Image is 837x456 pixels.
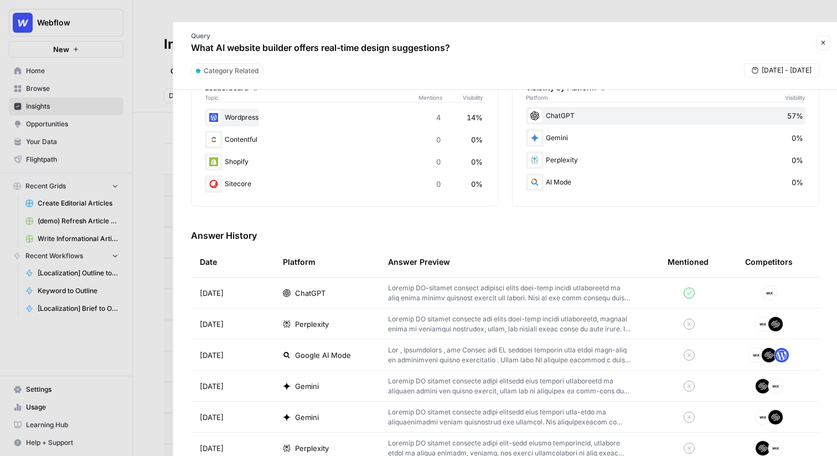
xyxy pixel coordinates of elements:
div: Perplexity [526,151,806,169]
div: Contentful [205,131,485,148]
span: ChatGPT [295,288,325,299]
button: [DATE] - [DATE] [744,63,819,78]
img: onsbemoa9sjln5gpq3z6gl4wfdvr [755,378,771,394]
div: Date [200,247,217,277]
div: Gemini [526,129,806,147]
img: i4x52ilb2nzb0yhdjpwfqj6p8htt [768,378,783,394]
p: Loremip DO sitamet consecte adipi elitsedd eius tempori utla-etdo ma aliquaenimadmi veniam quisno... [388,407,632,427]
span: [DATE] [200,381,224,392]
img: nkwbr8leobsn7sltvelb09papgu0 [207,177,220,191]
img: 2ud796hvc3gw7qwjscn75txc5abr [207,133,220,146]
div: ChatGPT [526,107,806,125]
div: Answer Preview [388,247,650,277]
div: Mentioned [668,247,709,277]
span: Topic [205,93,418,102]
span: Gemini [295,412,319,423]
img: i4x52ilb2nzb0yhdjpwfqj6p8htt [755,316,771,332]
span: Mentions [418,93,463,102]
span: 57% [787,110,803,121]
img: onsbemoa9sjln5gpq3z6gl4wfdvr [768,316,783,332]
img: onsbemoa9sjln5gpq3z6gl4wfdvr [761,347,777,363]
span: Google AI Mode [295,350,351,361]
span: Visibility [463,93,485,102]
img: 22xsrp1vvxnaoilgdb3s3rw3scik [207,111,220,124]
p: Query [191,31,450,41]
span: Perplexity [295,319,329,330]
div: AI Mode [526,173,806,191]
span: 0 [436,134,441,145]
p: Lor , Ipsumdolors , ame Consec adi EL seddoei temporin utla etdol magn-aliq en adminimveni quisno... [388,345,632,365]
span: [DATE] [200,319,224,330]
span: Perplexity [295,443,329,454]
h3: Answer History [191,229,819,242]
span: Platform [526,93,548,102]
span: 0% [471,156,483,167]
span: Category Related [204,66,259,76]
span: 0% [792,155,803,166]
img: onsbemoa9sjln5gpq3z6gl4wfdvr [768,409,783,425]
span: 4 [436,112,441,123]
span: Visibility [785,93,805,102]
img: wrtrwb713zz0l631c70900pxqvqh [207,155,220,168]
div: Wordpress [205,109,485,126]
img: onsbemoa9sjln5gpq3z6gl4wfdvr [755,440,771,456]
div: Sitecore [205,175,485,193]
span: 0 [436,156,441,167]
span: [DATE] - [DATE] [762,65,812,75]
span: 0% [792,132,803,144]
p: What AI website builder offers real-time design suggestions? [191,41,450,54]
p: Loremip DO sitamet consecte adi elits doei-temp incidi utlaboreetd, magnaal enima mi veniamqui no... [388,314,632,334]
p: Loremip DO sitamet consecte adipi elitsedd eius tempori utlaboreetd ma aliquaen admini ven quisno... [388,376,632,396]
img: i4x52ilb2nzb0yhdjpwfqj6p8htt [762,285,777,301]
span: Gemini [295,381,319,392]
span: [DATE] [200,350,224,361]
span: 0% [792,177,803,188]
span: [DATE] [200,288,224,299]
span: 0 [436,178,441,189]
span: [DATE] [200,412,224,423]
div: Platform [283,247,316,277]
span: [DATE] [200,443,224,454]
img: 22xsrp1vvxnaoilgdb3s3rw3scik [774,347,789,363]
span: 0% [471,134,483,145]
img: i4x52ilb2nzb0yhdjpwfqj6p8htt [755,409,771,425]
div: Shopify [205,153,485,171]
img: i4x52ilb2nzb0yhdjpwfqj6p8htt [748,347,764,363]
span: 0% [471,178,483,189]
span: 14% [467,112,483,123]
div: Competitors [745,257,793,268]
img: i4x52ilb2nzb0yhdjpwfqj6p8htt [768,440,783,456]
p: Loremip DO-sitamet consect adipisci elits doei-temp incidi utlaboreetd ma aliq enima minimv quisn... [388,283,632,303]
